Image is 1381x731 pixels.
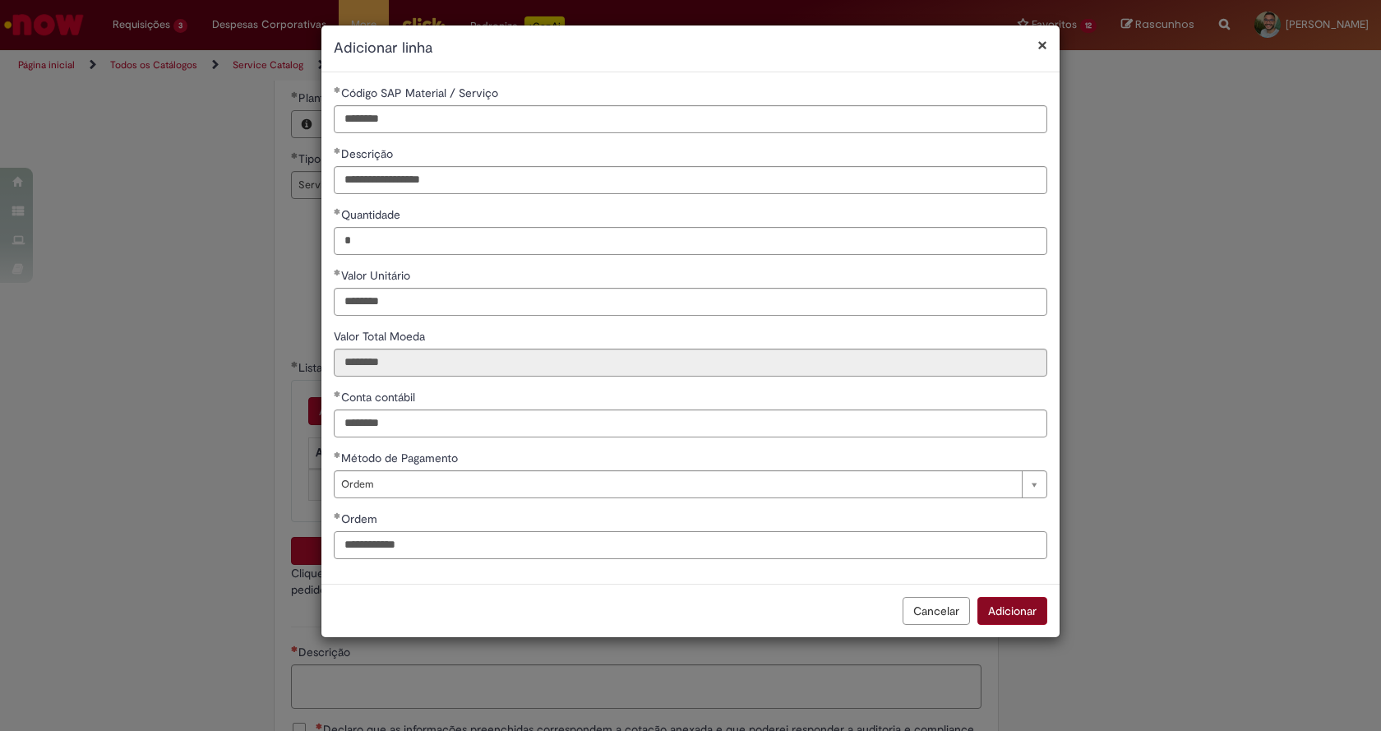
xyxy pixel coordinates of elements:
span: Obrigatório Preenchido [334,512,341,519]
button: Fechar modal [1037,36,1047,53]
input: Conta contábil [334,409,1047,437]
input: Código SAP Material / Serviço [334,105,1047,133]
span: Obrigatório Preenchido [334,391,341,397]
span: Obrigatório Preenchido [334,269,341,275]
span: Conta contábil [341,390,418,405]
input: Valor Total Moeda [334,349,1047,377]
span: Obrigatório Preenchido [334,147,341,154]
button: Adicionar [977,597,1047,625]
span: Ordem [341,471,1014,497]
input: Valor Unitário [334,288,1047,316]
span: Ordem [341,511,381,526]
span: Obrigatório Preenchido [334,86,341,93]
span: Método de Pagamento [341,451,461,465]
span: Valor Unitário [341,268,413,283]
h2: Adicionar linha [334,38,1047,59]
span: Quantidade [341,207,404,222]
span: Somente leitura - Valor Total Moeda [334,329,428,344]
input: Quantidade [334,227,1047,255]
span: Código SAP Material / Serviço [341,86,501,100]
button: Cancelar [903,597,970,625]
span: Obrigatório Preenchido [334,208,341,215]
input: Ordem [334,531,1047,559]
span: Obrigatório Preenchido [334,451,341,458]
input: Descrição [334,166,1047,194]
span: Descrição [341,146,396,161]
